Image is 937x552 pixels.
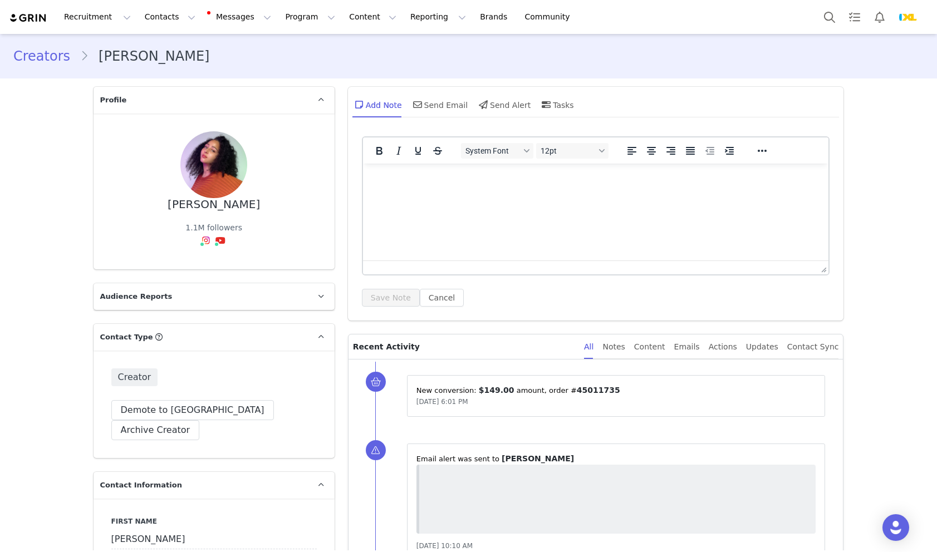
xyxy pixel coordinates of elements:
button: Align right [661,143,680,159]
span: Audience Reports [100,291,173,302]
div: [PERSON_NAME] [168,198,260,211]
div: Actions [709,334,737,359]
button: Demote to [GEOGRAPHIC_DATA] [111,400,274,420]
button: Contacts [138,4,202,29]
button: Font sizes [536,143,609,159]
div: All [584,334,593,359]
div: Open Intercom Messenger [882,514,909,541]
span: Contact Information [100,480,182,491]
div: Press the Up and Down arrow keys to resize the editor. [817,261,828,274]
button: Notifications [867,4,892,29]
div: Emails [674,334,700,359]
span: [DATE] 10:10 AM [416,542,473,550]
p: Recent Activity [353,334,575,359]
img: 8ce3c2e1-2d99-4550-bd57-37e0d623144a.webp [899,8,917,26]
button: Content [342,4,403,29]
button: Align left [622,143,641,159]
button: Messages [203,4,278,29]
img: instagram.svg [202,236,210,245]
button: Recruitment [57,4,138,29]
span: Creator [111,368,158,386]
img: grin logo [9,13,48,23]
div: Add Note [352,91,402,118]
a: Community [518,4,582,29]
span: 45011735 [577,386,620,395]
span: 12pt [541,146,595,155]
a: Tasks [842,4,867,29]
button: Program [278,4,342,29]
div: Content [634,334,665,359]
span: Profile [100,95,127,106]
button: Justify [681,143,700,159]
button: Bold [370,143,389,159]
button: Strikethrough [428,143,447,159]
button: Underline [409,143,428,159]
div: Contact Sync [787,334,839,359]
button: Archive Creator [111,420,200,440]
div: Notes [602,334,625,359]
span: $149.00 [479,386,514,395]
button: Align center [642,143,661,159]
div: Send Email [411,91,468,118]
div: Tasks [539,91,574,118]
button: Increase indent [720,143,739,159]
a: Creators [13,46,80,66]
button: Reporting [404,4,473,29]
button: Save Note [362,289,420,307]
span: [DATE] 6:01 PM [416,398,468,406]
button: Cancel [420,289,464,307]
p: ⁨Email⁩ alert was sent to ⁨ ⁩ [416,453,816,465]
a: Brands [473,4,517,29]
img: 9c8224fb-430c-45d0-99f4-1e9333d4562c.jpg [180,131,247,198]
iframe: Rich Text Area [363,164,829,260]
button: Fonts [461,143,533,159]
button: Italic [389,143,408,159]
button: Reveal or hide additional toolbar items [753,143,772,159]
button: Decrease indent [700,143,719,159]
p: New conversion: ⁨ ⁩ amount⁨⁩⁨, order #⁨ ⁩⁩ [416,385,816,396]
label: First Name [111,516,317,526]
span: Contact Type [100,332,153,343]
span: [PERSON_NAME] [502,454,574,463]
div: 1.1M followers [185,222,242,234]
span: System Font [465,146,520,155]
button: Profile [892,8,928,26]
div: Updates [746,334,778,359]
div: Send Alert [477,91,531,118]
button: Search [817,4,842,29]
